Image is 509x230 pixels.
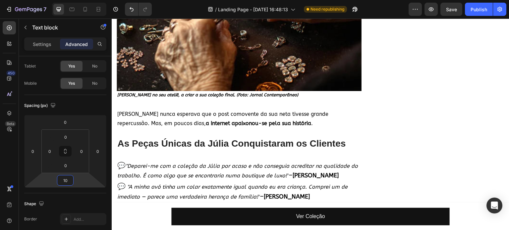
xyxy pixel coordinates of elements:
span: Yes [68,80,75,86]
button: 7 [3,3,49,16]
div: Publish [471,6,487,13]
input: 0px [59,161,72,170]
i: "A minha avó tinha um colar exatamente igual quando eu era criança. Comprei um de imediato — pare... [6,165,236,181]
strong: [PERSON_NAME] [181,153,227,161]
input: 0 [28,146,38,156]
div: Add... [74,216,105,222]
div: Tablet [24,63,36,69]
strong: [PERSON_NAME] [152,174,198,182]
strong: [PERSON_NAME] no seu ateliê, a criar a sua coleção final. (Foto: Jornal Contemporâneo) [6,74,187,79]
div: Open Intercom Messenger [486,198,502,213]
p: Settings [33,41,51,48]
div: Spacing (px) [24,101,57,110]
p: Text block [32,23,88,31]
div: Shape [24,200,45,208]
span: No [92,63,97,69]
input: 0 [93,146,103,156]
i: "Deparei-me com a coleção da Júlia por acaso e não conseguia acreditar na qualidade do trabalho. ... [6,144,246,161]
div: Beta [5,121,16,126]
p: 7 [43,5,46,13]
span: Need republishing [311,6,344,12]
input: 0px [59,132,72,142]
div: Border [24,216,37,222]
button: Save [440,3,462,16]
input: 0 [59,117,72,127]
iframe: Design area [112,19,509,230]
input: 10 [59,175,72,185]
span: Save [446,7,457,12]
div: Mobile [24,80,37,86]
span: 💬 [6,143,14,151]
span: – [148,174,152,182]
span: Yes [68,63,75,69]
span: Landing Page - [DATE] 16:48:13 [218,6,288,13]
input: 0px [77,146,86,156]
div: Undo/Redo [125,3,152,16]
span: No [92,80,97,86]
strong: a Internet apaixonou-se pela sua história [94,102,199,108]
h2: As Peças Únicas da Júlia Conquistaram os Clientes [5,118,250,132]
span: [PERSON_NAME] nunca esperava que o post comovente da sua neta tivesse grande repercussão. Mas, em... [6,92,217,108]
div: 450 [6,70,16,76]
button: Publish [465,3,493,16]
p: Ver Coleção [184,193,213,203]
p: Advanced [65,41,88,48]
span: 💬 [6,164,14,172]
input: 0px [45,146,55,156]
span: / [215,6,217,13]
span: – [177,153,181,161]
